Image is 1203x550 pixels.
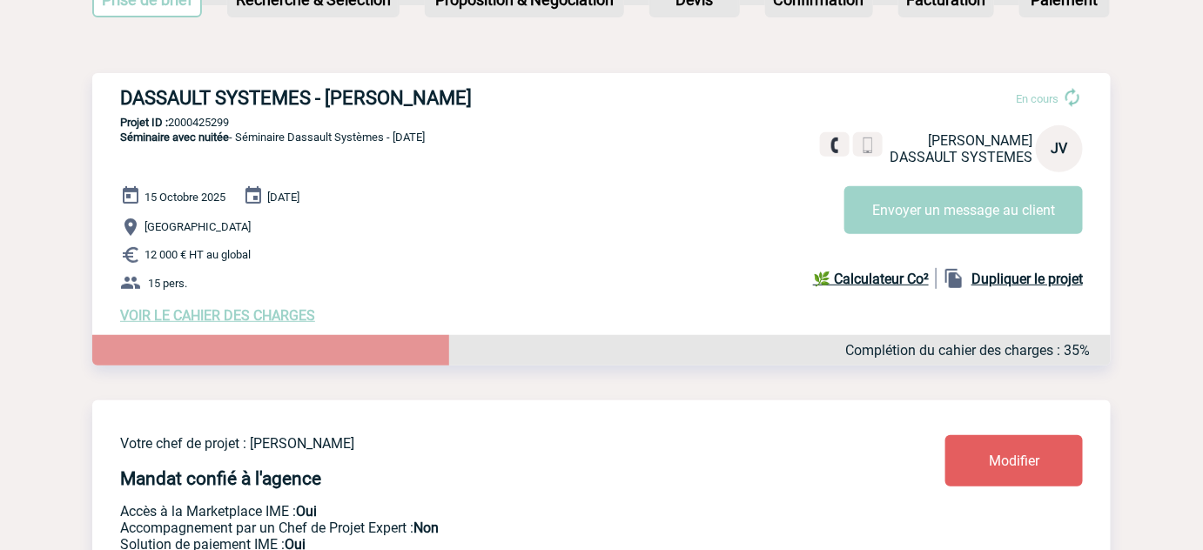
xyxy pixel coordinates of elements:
[296,503,317,520] b: Oui
[144,221,251,234] span: [GEOGRAPHIC_DATA]
[120,520,843,536] p: Prestation payante
[944,268,964,289] img: file_copy-black-24dp.png
[971,271,1083,287] b: Dupliquer le projet
[1052,140,1068,157] span: JV
[813,268,937,289] a: 🌿 Calculateur Co²
[1016,92,1059,105] span: En cours
[120,503,843,520] p: Accès à la Marketplace IME :
[120,468,321,489] h4: Mandat confié à l'agence
[413,520,439,536] b: Non
[267,191,299,204] span: [DATE]
[890,149,1032,165] span: DASSAULT SYSTEMES
[813,271,929,287] b: 🌿 Calculateur Co²
[120,131,425,144] span: - Séminaire Dassault Systèmes - [DATE]
[148,277,187,290] span: 15 pers.
[827,137,843,153] img: fixe.png
[120,116,168,129] b: Projet ID :
[144,249,251,262] span: 12 000 € HT au global
[92,116,1111,129] p: 2000425299
[120,435,843,452] p: Votre chef de projet : [PERSON_NAME]
[860,137,876,153] img: portable.png
[844,186,1083,234] button: Envoyer un message au client
[144,191,225,204] span: 15 Octobre 2025
[120,131,229,144] span: Séminaire avec nuitée
[989,453,1039,469] span: Modifier
[928,132,1032,149] span: [PERSON_NAME]
[120,87,642,109] h3: DASSAULT SYSTEMES - [PERSON_NAME]
[120,307,315,324] a: VOIR LE CAHIER DES CHARGES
